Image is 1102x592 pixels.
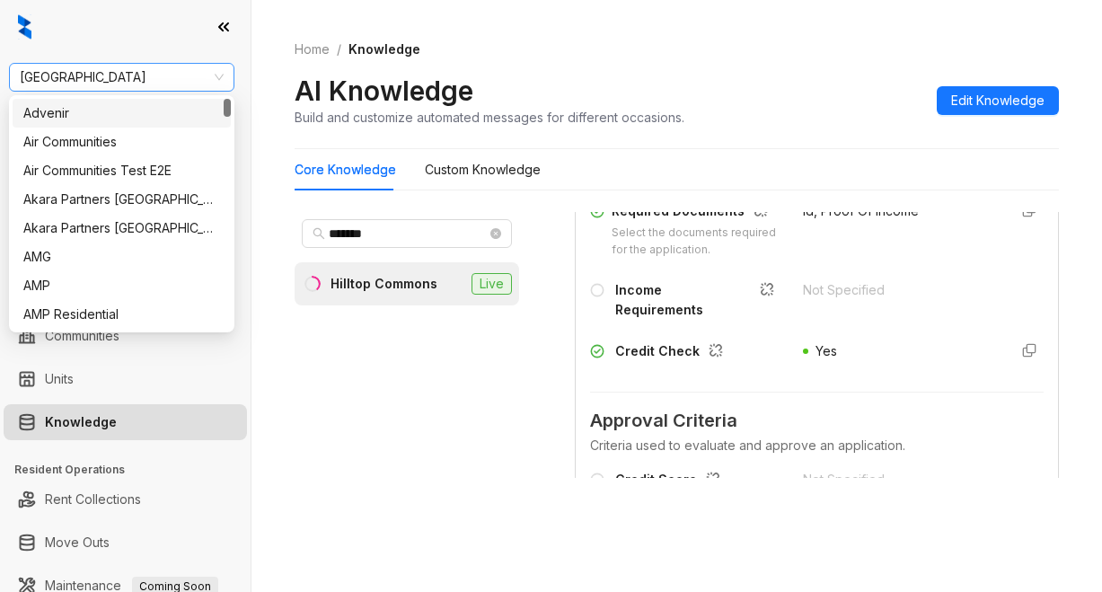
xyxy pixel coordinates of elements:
li: / [337,40,341,59]
div: Income Requirements [615,280,782,320]
div: Criteria used to evaluate and approve an application. [590,436,1044,455]
span: Fairfield [20,64,224,91]
h2: AI Knowledge [295,74,473,108]
div: Required Documents [612,201,781,225]
div: Hilltop Commons [331,274,437,294]
li: Units [4,361,247,397]
div: Build and customize automated messages for different occasions. [295,108,684,127]
div: Not Specified [803,280,994,300]
a: Move Outs [45,525,110,561]
div: Credit Score [615,470,727,493]
a: Collections [45,241,110,277]
div: Custom Knowledge [425,160,541,180]
h3: Analytics [14,178,251,194]
a: Leasing [45,198,91,234]
a: Knowledge [45,404,117,440]
span: close-circle [490,228,501,239]
li: Move Outs [4,525,247,561]
div: Select the documents required for the application. [612,225,781,259]
li: Leasing [4,198,247,234]
span: Live [472,273,512,295]
h3: Leasing [14,101,251,117]
div: Credit Check [615,341,730,365]
li: Communities [4,318,247,354]
li: Leads [4,120,247,156]
h3: Resident Operations [14,462,251,478]
a: Rent Collections [45,482,141,517]
button: Edit Knowledge [937,86,1059,115]
a: Leads [45,120,81,156]
li: Rent Collections [4,482,247,517]
span: Yes [815,343,837,358]
a: Home [291,40,333,59]
span: Approval Criteria [590,407,1044,435]
span: Knowledge [348,41,420,57]
li: Knowledge [4,404,247,440]
div: Not Specified [803,470,994,490]
a: Units [45,361,74,397]
a: Communities [45,318,119,354]
span: search [313,227,325,240]
img: logo [18,14,31,40]
span: Edit Knowledge [951,91,1045,110]
div: Core Knowledge [295,160,396,180]
li: Collections [4,241,247,277]
h3: Data Management [14,298,251,314]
